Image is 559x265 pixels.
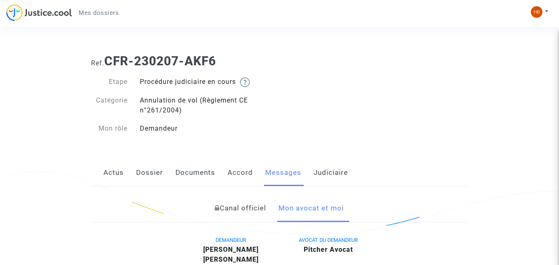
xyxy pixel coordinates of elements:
div: Annulation de vol (Règlement CE n°261/2004) [134,95,280,115]
b: [PERSON_NAME] [203,246,259,253]
img: help.svg [240,77,250,87]
a: Canal officiel [215,195,266,222]
b: [PERSON_NAME] [203,255,259,263]
img: jc-logo.svg [6,4,72,21]
a: Messages [265,159,301,186]
div: Etape [85,77,134,87]
b: CFR-230207-AKF6 [104,54,216,68]
a: Actus [103,159,124,186]
a: Mes dossiers [72,7,125,19]
span: Ref. [91,59,104,67]
a: Documents [175,159,215,186]
a: Dossier [136,159,163,186]
span: DEMANDEUR [216,237,246,243]
span: AVOCAT DU DEMANDEUR [299,237,358,243]
div: Procédure judiciaire en cours [134,77,280,87]
span: Mes dossiers [79,9,119,17]
a: Accord [228,159,253,186]
img: 00ed9a99d28c14031c24cbf863064447 [531,6,542,18]
a: Mon avocat et moi [278,195,344,222]
a: Judiciaire [314,159,348,186]
b: Pitcher Avocat [304,246,353,253]
div: Mon rôle [85,124,134,134]
div: Demandeur [134,124,280,134]
div: Catégorie [85,95,134,115]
